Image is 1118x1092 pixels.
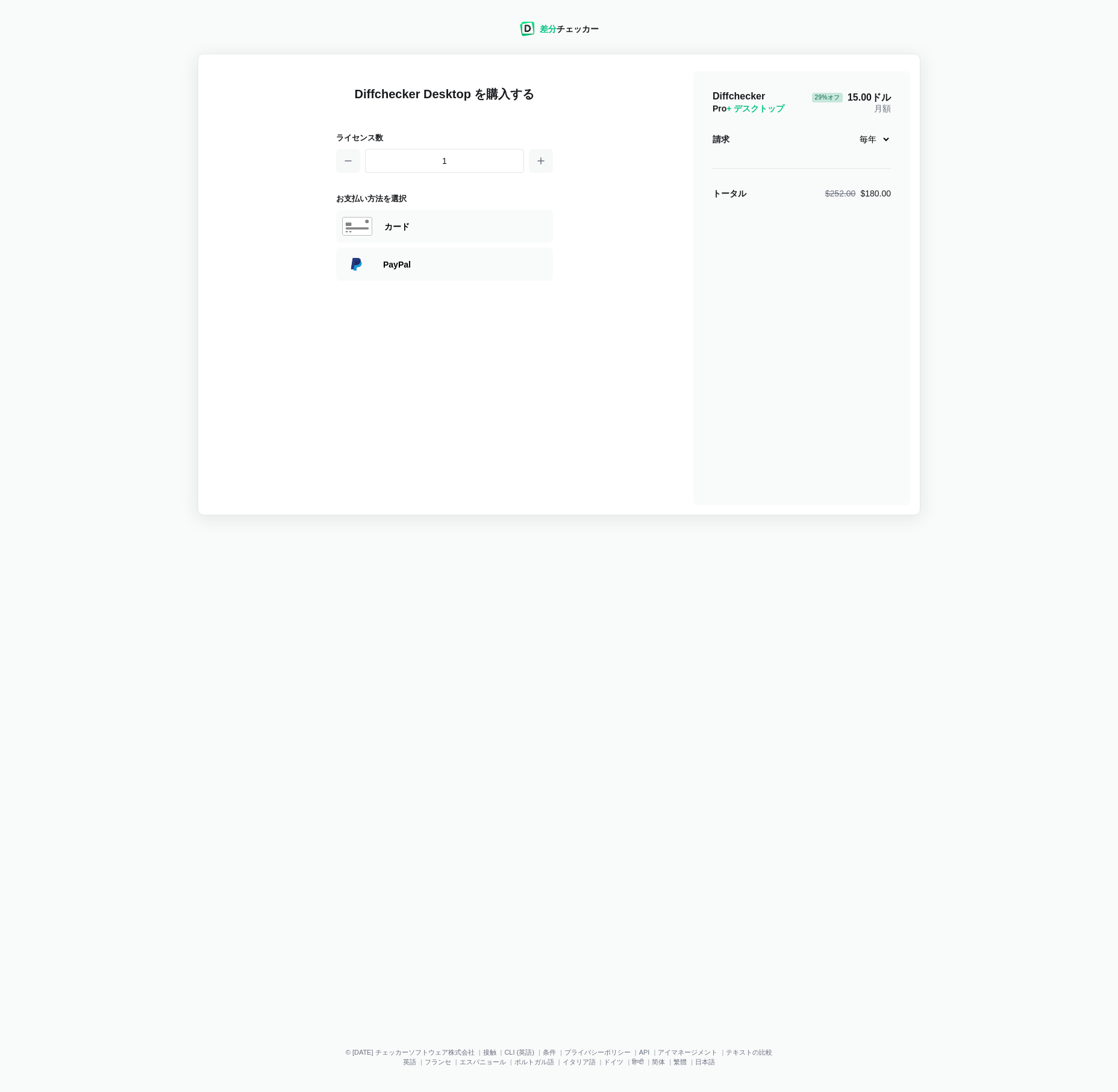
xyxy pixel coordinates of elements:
div: PayPalでの支払い [336,248,553,281]
a: テキストの比較 [726,1049,772,1056]
h2: お支払い方法を選択 [336,192,553,205]
div: 請求 [713,133,729,145]
h2: ライセンス数 [336,131,553,144]
a: プライバシーポリシー [564,1049,631,1056]
a: 条件 [543,1049,556,1056]
a: ポルトガル語 [514,1058,554,1065]
span: $252.00 [825,189,856,198]
a: イタリア語 [563,1058,596,1065]
a: 接触 [483,1049,496,1056]
a: エスパニョール [460,1058,506,1065]
li: © [DATE] チェッカーソフトウェア株式会社 [346,1049,483,1056]
font: 29%オフ [814,94,840,101]
span: Pro [713,104,784,113]
div: チェッカー [540,23,599,35]
font: カード [384,222,410,231]
strong: トータル [713,189,746,198]
a: アイマネージメント [658,1049,717,1056]
font: PayPal [383,260,411,269]
span: Diffchecker [713,91,765,101]
a: フランセ [425,1058,451,1065]
div: PayPalでの支払い [383,259,547,271]
a: ドイツ [604,1058,623,1065]
input: 1 [365,149,524,173]
a: 日本語 [695,1058,715,1065]
span: 差分 [540,24,557,34]
div: カードでのお支払い [384,221,547,233]
a: ディフチェッカーのロゴ差分チェッカー [520,28,599,38]
a: 英語 [403,1058,416,1065]
span: + デスクトップ [726,104,784,113]
div: カードでのお支払い [336,210,553,243]
a: हिन्दी [632,1058,643,1065]
img: ディフチェッカーのロゴ [520,22,535,36]
a: 简体 [652,1058,665,1065]
a: CLI (英語) [504,1049,534,1056]
font: 15.00ドル [848,93,891,102]
font: 月額 [874,104,891,113]
h1: Diffchecker Desktop を購入する [336,86,553,117]
a: 繁體 [673,1058,687,1065]
div: $180.00 [825,187,891,199]
a: API [639,1049,650,1056]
